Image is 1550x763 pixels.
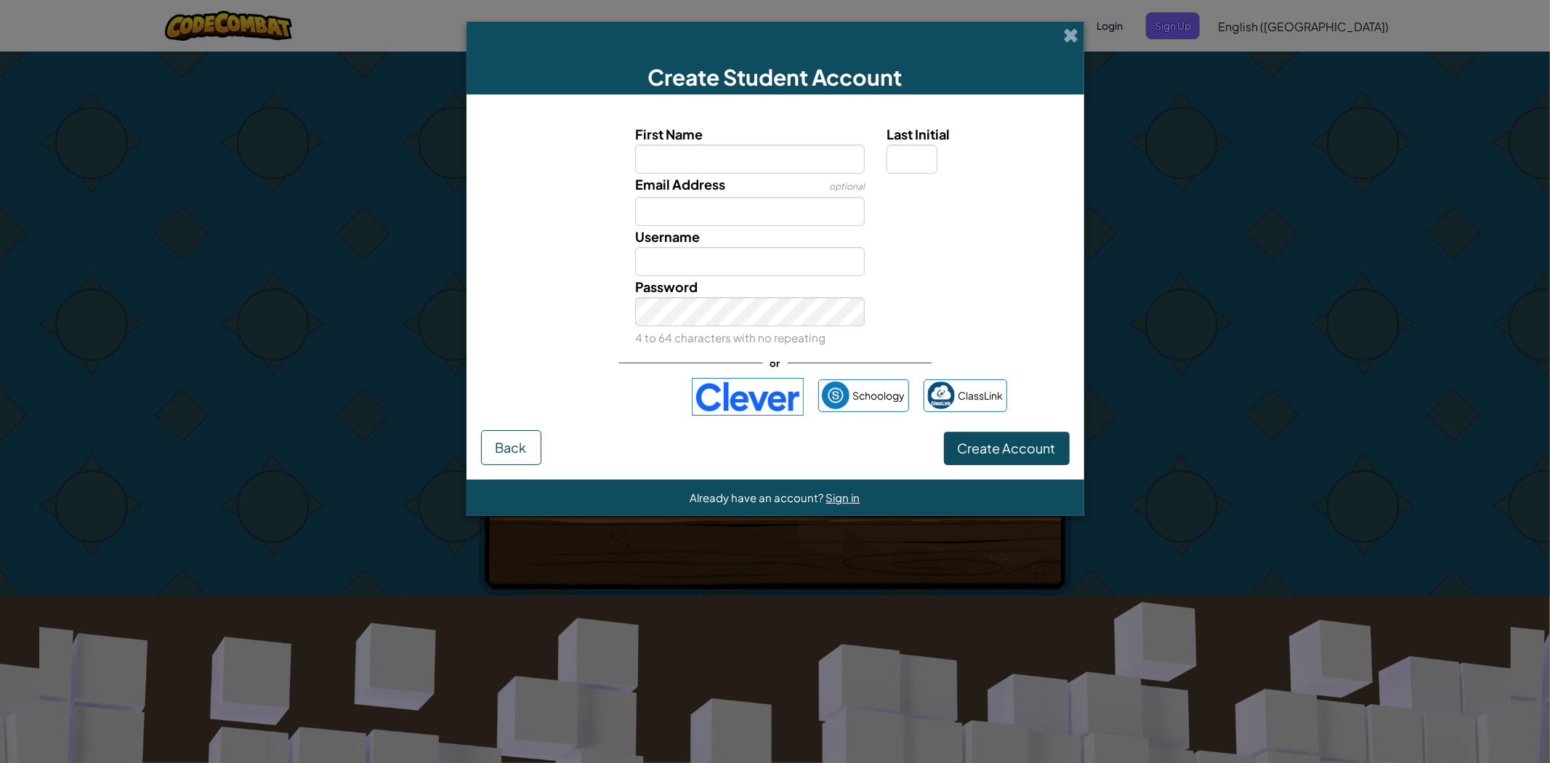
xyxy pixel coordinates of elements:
span: Create Account [958,440,1056,456]
span: Schoology [853,385,905,406]
button: Back [481,430,541,465]
img: clever-logo-blue.png [692,378,804,416]
small: 4 to 64 characters with no repeating [635,331,826,344]
span: or [763,352,788,374]
img: classlink-logo-small.png [927,381,955,409]
span: Username [635,228,700,245]
span: Password [635,278,698,295]
span: Email Address [635,176,725,193]
span: Already have an account? [690,490,826,504]
button: Create Account [944,432,1070,465]
span: First Name [635,126,703,142]
span: optional [829,181,865,192]
span: Last Initial [887,126,950,142]
span: Back [496,439,527,456]
img: schoology.png [822,381,849,409]
span: Create Student Account [648,63,903,91]
span: ClassLink [958,385,1004,406]
iframe: Sign in with Google Button [536,381,685,413]
a: Sign in [826,490,860,504]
